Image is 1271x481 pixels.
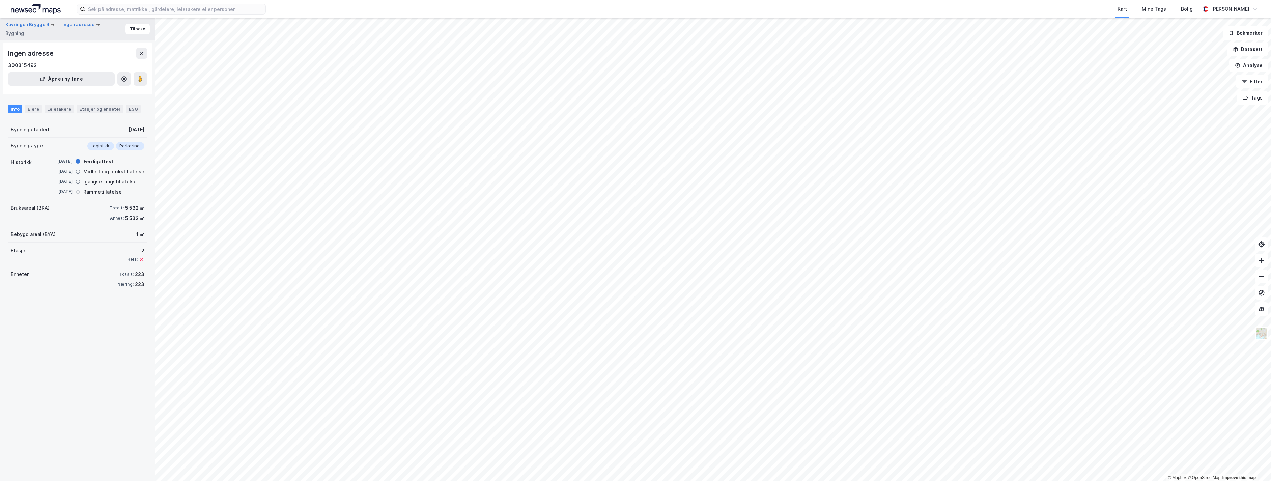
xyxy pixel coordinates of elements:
[11,204,50,212] div: Bruksareal (BRA)
[110,216,124,221] div: Annet:
[119,272,134,277] div: Totalt:
[1168,475,1187,480] a: Mapbox
[11,247,27,255] div: Etasjer
[125,24,150,34] button: Tilbake
[8,61,37,69] div: 300315492
[62,21,96,28] button: Ingen adresse
[126,105,141,113] div: ESG
[1227,43,1268,56] button: Datasett
[79,106,121,112] div: Etasjer og enheter
[5,21,51,29] button: Kavringen Brygge 4
[1222,475,1256,480] a: Improve this map
[1255,327,1268,340] img: Z
[127,257,138,262] div: Heis:
[1237,91,1268,105] button: Tags
[129,125,144,134] div: [DATE]
[1229,59,1268,72] button: Analyse
[1118,5,1127,13] div: Kart
[11,230,56,238] div: Bebygd areal (BYA)
[46,168,73,174] div: [DATE]
[46,178,73,185] div: [DATE]
[125,214,144,222] div: 5 532 ㎡
[1211,5,1249,13] div: [PERSON_NAME]
[46,158,73,164] div: [DATE]
[11,125,50,134] div: Bygning etablert
[46,189,73,195] div: [DATE]
[45,105,74,113] div: Leietakere
[83,178,137,186] div: Igangsettingstillatelse
[136,230,144,238] div: 1 ㎡
[11,4,61,14] img: logo.a4113a55bc3d86da70a041830d287a7e.svg
[5,29,24,37] div: Bygning
[8,72,115,86] button: Åpne i ny fane
[1142,5,1166,13] div: Mine Tags
[110,205,124,211] div: Totalt:
[25,105,42,113] div: Eiere
[85,4,265,14] input: Søk på adresse, matrikkel, gårdeiere, leietakere eller personer
[11,142,43,150] div: Bygningstype
[117,282,134,287] div: Næring:
[83,168,144,176] div: Midlertidig brukstillatelse
[56,21,60,29] div: ...
[11,158,32,166] div: Historikk
[1223,26,1268,40] button: Bokmerker
[8,48,55,59] div: Ingen adresse
[1237,449,1271,481] iframe: Chat Widget
[135,280,144,288] div: 223
[84,158,113,166] div: Ferdigattest
[1188,475,1220,480] a: OpenStreetMap
[1237,449,1271,481] div: Kontrollprogram for chat
[127,247,144,255] div: 2
[1236,75,1268,88] button: Filter
[8,105,22,113] div: Info
[83,188,122,196] div: Rammetillatelse
[1181,5,1193,13] div: Bolig
[11,270,29,278] div: Enheter
[125,204,144,212] div: 5 532 ㎡
[135,270,144,278] div: 223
